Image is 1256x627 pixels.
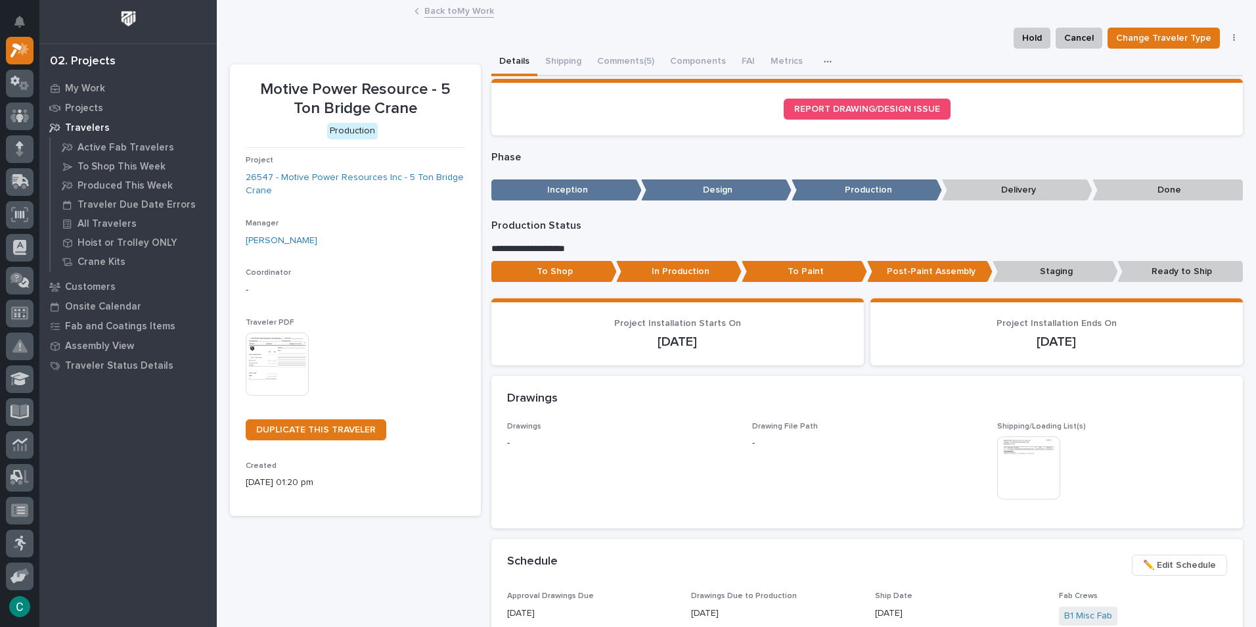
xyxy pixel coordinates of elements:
[256,425,376,434] span: DUPLICATE THIS TRAVELER
[246,220,279,227] span: Manager
[246,171,465,198] a: 26547 - Motive Power Resources Inc - 5 Ton Bridge Crane
[51,214,217,233] a: All Travelers
[16,16,34,37] div: Notifications
[752,423,818,430] span: Drawing File Path
[792,179,942,201] p: Production
[507,392,558,406] h2: Drawings
[614,319,741,328] span: Project Installation Starts On
[507,423,541,430] span: Drawings
[1014,28,1050,49] button: Hold
[1022,30,1042,46] span: Hold
[78,180,173,192] p: Produced This Week
[752,436,755,450] p: -
[662,49,734,76] button: Components
[1117,261,1243,283] p: Ready to Ship
[875,592,912,600] span: Ship Date
[997,319,1117,328] span: Project Installation Ends On
[1059,592,1098,600] span: Fab Crews
[78,256,125,268] p: Crane Kits
[65,122,110,134] p: Travelers
[246,283,465,297] p: -
[65,83,105,95] p: My Work
[246,319,294,327] span: Traveler PDF
[65,103,103,114] p: Projects
[491,220,1244,232] p: Production Status
[1092,179,1243,201] p: Done
[993,261,1118,283] p: Staging
[246,80,465,118] p: Motive Power Resource - 5 Ton Bridge Crane
[763,49,811,76] button: Metrics
[742,261,867,283] p: To Paint
[78,161,166,173] p: To Shop This Week
[691,607,859,620] p: [DATE]
[39,118,217,137] a: Travelers
[51,195,217,214] a: Traveler Due Date Errors
[641,179,792,201] p: Design
[537,49,589,76] button: Shipping
[51,138,217,156] a: Active Fab Travelers
[78,199,196,211] p: Traveler Due Date Errors
[65,321,175,333] p: Fab and Coatings Items
[491,151,1244,164] p: Phase
[507,555,558,569] h2: Schedule
[246,156,273,164] span: Project
[78,218,137,230] p: All Travelers
[1116,30,1211,46] span: Change Traveler Type
[616,261,742,283] p: In Production
[507,436,736,450] p: -
[246,462,277,470] span: Created
[51,157,217,175] a: To Shop This Week
[39,356,217,375] a: Traveler Status Details
[65,340,134,352] p: Assembly View
[589,49,662,76] button: Comments (5)
[794,104,940,114] span: REPORT DRAWING/DESIGN ISSUE
[246,419,386,440] a: DUPLICATE THIS TRAVELER
[491,179,642,201] p: Inception
[997,423,1086,430] span: Shipping/Loading List(s)
[6,593,34,620] button: users-avatar
[1064,609,1112,623] a: B1 Misc Fab
[65,301,141,313] p: Onsite Calendar
[1143,557,1216,573] span: ✏️ Edit Schedule
[39,296,217,316] a: Onsite Calendar
[6,8,34,35] button: Notifications
[327,123,378,139] div: Production
[886,334,1227,350] p: [DATE]
[39,277,217,296] a: Customers
[734,49,763,76] button: FAI
[246,476,465,490] p: [DATE] 01:20 pm
[51,233,217,252] a: Hoist or Trolley ONLY
[507,334,848,350] p: [DATE]
[491,261,617,283] p: To Shop
[424,3,494,18] a: Back toMy Work
[39,98,217,118] a: Projects
[65,281,116,293] p: Customers
[39,78,217,98] a: My Work
[691,592,797,600] span: Drawings Due to Production
[78,237,177,249] p: Hoist or Trolley ONLY
[1132,555,1227,576] button: ✏️ Edit Schedule
[1056,28,1102,49] button: Cancel
[784,99,951,120] a: REPORT DRAWING/DESIGN ISSUE
[50,55,116,69] div: 02. Projects
[51,252,217,271] a: Crane Kits
[507,592,594,600] span: Approval Drawings Due
[867,261,993,283] p: Post-Paint Assembly
[78,142,174,154] p: Active Fab Travelers
[116,7,141,31] img: Workspace Logo
[875,607,1043,620] p: [DATE]
[39,316,217,336] a: Fab and Coatings Items
[1108,28,1220,49] button: Change Traveler Type
[65,360,173,372] p: Traveler Status Details
[51,176,217,195] a: Produced This Week
[942,179,1092,201] p: Delivery
[507,607,675,620] p: [DATE]
[39,336,217,356] a: Assembly View
[491,49,537,76] button: Details
[1064,30,1094,46] span: Cancel
[246,269,291,277] span: Coordinator
[246,234,317,248] a: [PERSON_NAME]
